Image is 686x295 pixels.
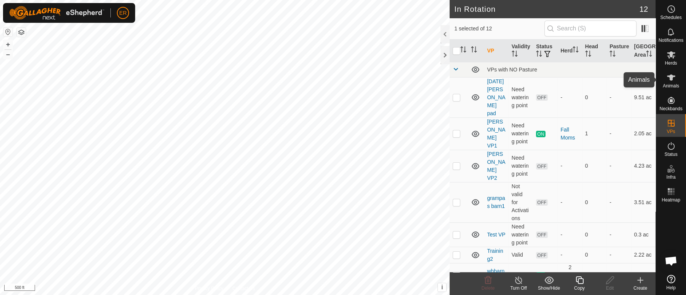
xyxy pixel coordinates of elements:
div: Copy [564,285,595,292]
td: Need watering point [509,150,533,182]
td: - [606,117,631,150]
div: Fall Moms [560,126,579,142]
td: 0 [582,247,606,263]
span: Notifications [659,38,683,43]
td: 0 [582,182,606,222]
span: OFF [536,94,547,101]
td: 0.3 ac [631,222,656,247]
div: - [560,162,579,170]
button: Reset Map [3,27,13,36]
td: - [606,182,631,222]
span: i [441,284,443,290]
span: Schedules [660,15,681,20]
span: Animals [663,84,679,88]
div: Create [625,285,656,292]
span: Status [664,152,677,157]
td: 0 [582,222,606,247]
span: Delete [482,285,495,291]
td: Valid [509,247,533,263]
p-sorticon: Activate to sort [573,48,579,54]
div: - [560,198,579,206]
a: Training2 [487,248,503,262]
p-sorticon: Activate to sort [512,52,518,58]
div: - [560,231,579,239]
p-sorticon: Activate to sort [460,48,466,54]
div: Show/Hide [534,285,564,292]
div: Edit [595,285,625,292]
td: 1 [582,117,606,150]
td: - [606,77,631,117]
p-sorticon: Activate to sort [609,52,616,58]
p-sorticon: Activate to sort [585,52,591,58]
button: + [3,40,13,49]
th: VP [484,40,508,62]
a: Help [656,272,686,293]
p-sorticon: Activate to sort [646,52,652,58]
span: OFF [536,163,547,170]
span: Neckbands [659,106,682,111]
input: Search (S) [544,21,637,36]
div: - [560,94,579,102]
a: whbarn1 [487,268,504,282]
td: 3.51 ac [631,182,656,222]
td: 2.22 ac [631,247,656,263]
span: OFF [536,232,547,238]
td: Not valid for Activations [509,182,533,222]
a: [PERSON_NAME] VP1 [487,119,505,149]
td: 2 [582,263,606,287]
th: Herd [557,40,582,62]
h2: In Rotation [454,5,639,14]
td: 9.51 ac [631,77,656,117]
td: Valid [509,263,533,287]
a: grampas barn1 [487,195,505,209]
p-sorticon: Activate to sort [471,48,477,54]
td: Need watering point [509,117,533,150]
span: Heatmap [662,198,680,202]
div: - [560,251,579,259]
a: Contact Us [232,285,255,292]
span: ON [536,131,545,137]
a: [PERSON_NAME] VP2 [487,151,505,181]
button: – [3,50,13,59]
td: 0 [582,150,606,182]
a: Open chat [660,249,683,272]
p-sorticon: Activate to sort [536,52,542,58]
td: 2.05 ac [631,117,656,150]
a: [DATE] [PERSON_NAME] pad [487,78,505,116]
th: Validity [509,40,533,62]
td: 4.23 ac [631,150,656,182]
th: [GEOGRAPHIC_DATA] Area [631,40,656,62]
span: Infra [666,175,675,179]
button: Map Layers [17,28,26,37]
div: VPs with NO Pasture [487,67,652,73]
span: Help [666,285,676,290]
td: - [606,263,631,287]
div: 2 Herds [560,263,579,287]
td: 1.56 ac [631,263,656,287]
img: Gallagher Logo [9,6,104,20]
span: 1 selected of 12 [454,25,544,33]
span: OFF [536,199,547,206]
span: 12 [640,3,648,15]
th: Head [582,40,606,62]
td: 0 [582,77,606,117]
th: Pasture [606,40,631,62]
th: Status [533,40,557,62]
a: Privacy Policy [195,285,223,292]
td: - [606,247,631,263]
a: Test VP [487,232,505,238]
span: ER [119,9,126,17]
div: Turn Off [503,285,534,292]
button: i [438,283,446,292]
span: OFF [536,252,547,259]
span: Herds [665,61,677,65]
td: Need watering point [509,77,533,117]
td: - [606,222,631,247]
span: VPs [667,129,675,134]
td: Need watering point [509,222,533,247]
td: - [606,150,631,182]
